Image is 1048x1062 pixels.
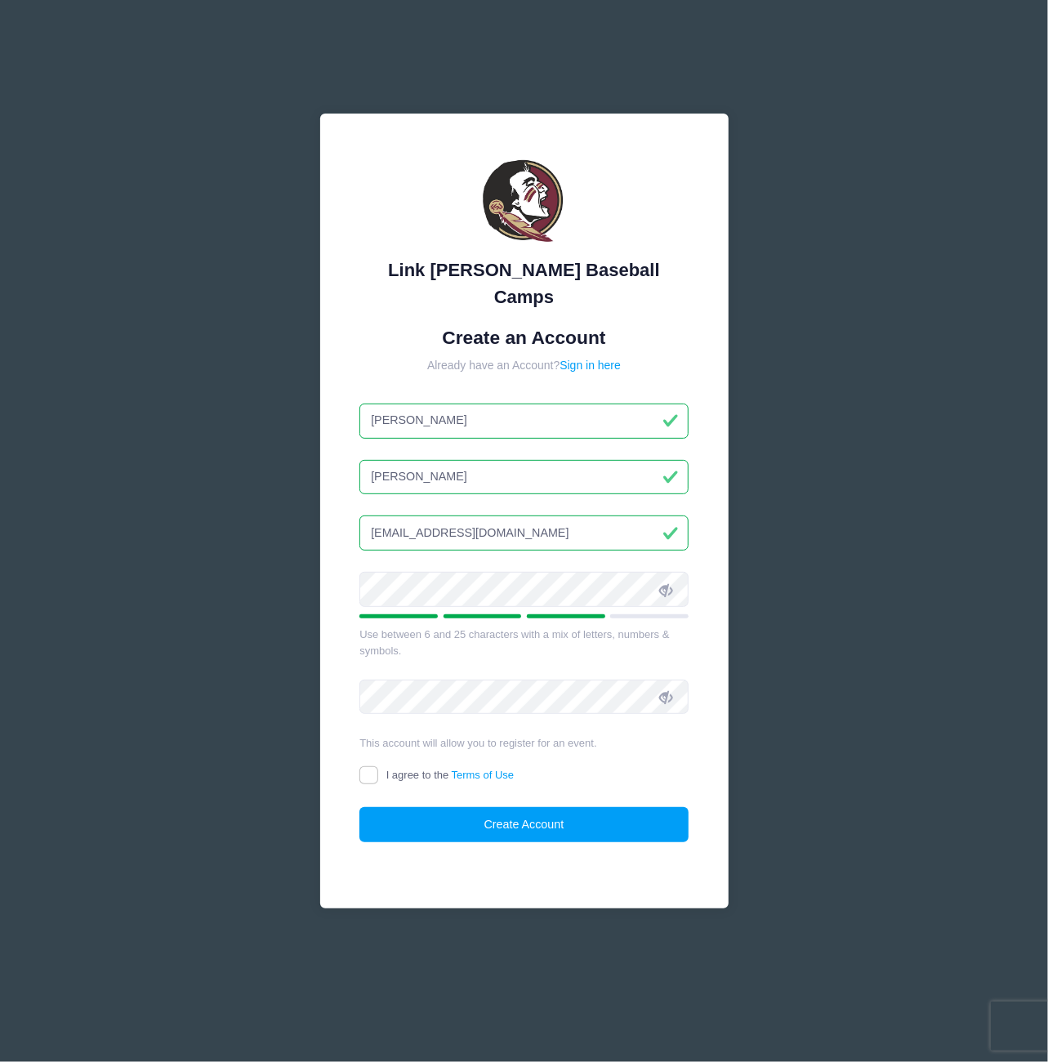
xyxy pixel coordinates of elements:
button: Create Account [359,807,689,842]
a: Terms of Use [452,769,515,781]
input: Last Name [359,460,689,495]
a: Sign in here [560,359,621,372]
input: I agree to theTerms of Use [359,766,378,785]
span: I agree to the [386,769,514,781]
div: This account will allow you to register for an event. [359,735,689,752]
h1: Create an Account [359,327,689,349]
div: Already have an Account? [359,357,689,374]
img: Link Jarrett Baseball Camps [475,154,573,252]
input: First Name [359,404,689,439]
input: Email [359,515,689,551]
div: Use between 6 and 25 characters with a mix of letters, numbers & symbols. [359,627,689,658]
div: Link [PERSON_NAME] Baseball Camps [359,257,689,310]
